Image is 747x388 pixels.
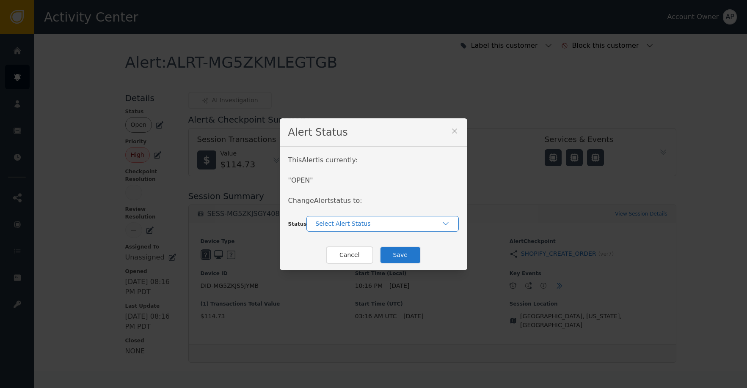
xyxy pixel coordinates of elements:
span: This Alert is currently: [288,156,358,164]
button: Select Alert Status [306,216,459,232]
span: Status [288,221,307,227]
div: Select Alert Status [315,219,441,228]
button: Save [380,246,421,264]
button: Cancel [326,246,373,264]
div: Alert Status [280,118,468,147]
span: Change Alert status to: [288,197,362,205]
span: " OPEN " [288,176,313,184]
